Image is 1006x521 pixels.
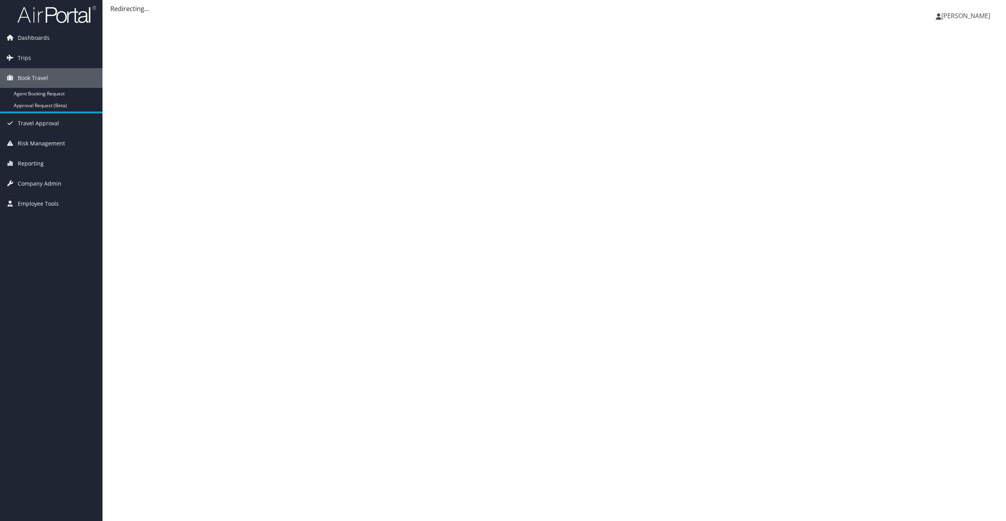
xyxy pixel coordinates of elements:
span: Trips [18,48,31,68]
span: Employee Tools [18,194,59,214]
span: Book Travel [18,68,48,88]
span: Travel Approval [18,114,59,133]
span: Dashboards [18,28,50,48]
img: airportal-logo.png [17,5,96,24]
span: [PERSON_NAME] [941,11,990,20]
span: Company Admin [18,174,61,194]
span: Risk Management [18,134,65,153]
div: Redirecting... [110,4,998,13]
span: Reporting [18,154,44,173]
a: [PERSON_NAME] [936,4,998,28]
